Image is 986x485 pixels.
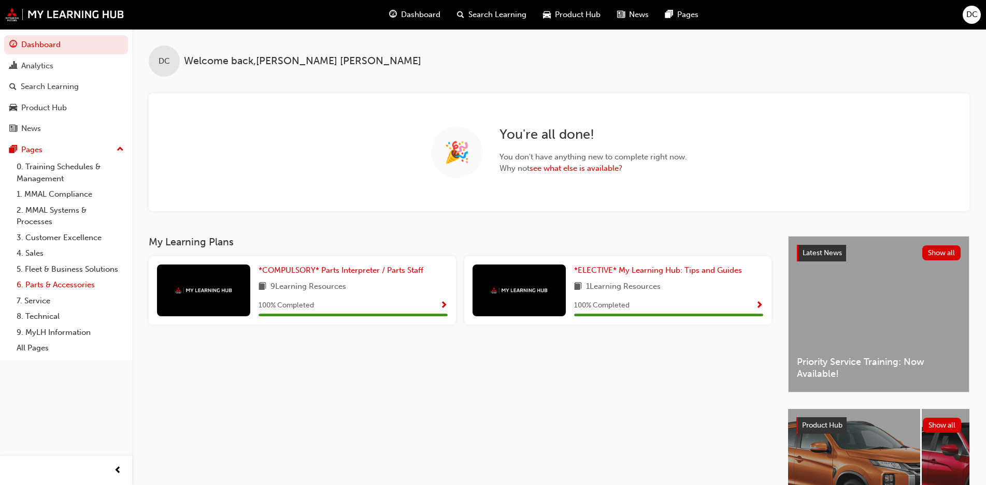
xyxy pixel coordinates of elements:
[803,248,842,257] span: Latest News
[184,55,421,67] span: Welcome back , [PERSON_NAME] [PERSON_NAME]
[159,55,170,67] span: DC
[574,266,742,275] span: *ELECTIVE* My Learning Hub: Tips and Guides
[440,299,448,312] button: Show Progress
[963,6,981,24] button: DC
[574,300,630,312] span: 100 % Completed
[788,236,969,392] a: Latest NewsShow allPriority Service Training: Now Available!
[922,245,961,260] button: Show all
[535,4,609,25] a: car-iconProduct Hub
[21,102,67,114] div: Product Hub
[966,9,978,21] span: DC
[270,281,346,293] span: 9 Learning Resources
[12,186,128,202] a: 1. MMAL Compliance
[401,9,440,21] span: Dashboard
[665,8,673,21] span: pages-icon
[457,8,464,21] span: search-icon
[555,9,601,21] span: Product Hub
[21,81,79,93] div: Search Learning
[9,40,17,50] span: guage-icon
[499,126,687,143] h2: You ' re all done!
[543,8,551,21] span: car-icon
[4,140,128,159] button: Pages
[12,159,128,186] a: 0. Training Schedules & Management
[5,8,124,21] img: mmal
[259,300,314,312] span: 100 % Completed
[4,119,128,138] a: News
[629,9,649,21] span: News
[677,9,698,21] span: Pages
[12,202,128,230] a: 2. MMAL Systems & Processes
[114,464,122,477] span: prev-icon
[12,293,128,309] a: 7. Service
[21,60,53,72] div: Analytics
[586,281,661,293] span: 1 Learning Resources
[444,146,470,158] span: 🎉
[12,230,128,246] a: 3. Customer Excellence
[259,266,423,275] span: *COMPULSORY* Parts Interpreter / Parts Staff
[4,56,128,76] a: Analytics
[440,301,448,311] span: Show Progress
[9,62,17,71] span: chart-icon
[21,144,42,156] div: Pages
[491,287,548,294] img: mmal
[4,35,128,54] a: Dashboard
[381,4,449,25] a: guage-iconDashboard
[149,236,771,248] h3: My Learning Plans
[117,143,124,156] span: up-icon
[530,164,622,173] a: see what else is available?
[797,356,961,379] span: Priority Service Training: Now Available!
[9,104,17,113] span: car-icon
[755,299,763,312] button: Show Progress
[9,145,17,155] span: pages-icon
[609,4,657,25] a: news-iconNews
[797,245,961,261] a: Latest NewsShow all
[755,301,763,311] span: Show Progress
[12,340,128,356] a: All Pages
[574,281,582,293] span: book-icon
[259,281,266,293] span: book-icon
[802,421,842,430] span: Product Hub
[12,245,128,261] a: 4. Sales
[617,8,625,21] span: news-icon
[4,98,128,117] a: Product Hub
[12,308,128,325] a: 8. Technical
[9,82,17,92] span: search-icon
[4,33,128,140] button: DashboardAnalyticsSearch LearningProduct HubNews
[796,417,961,434] a: Product HubShow all
[9,124,17,134] span: news-icon
[449,4,535,25] a: search-iconSearch Learning
[657,4,707,25] a: pages-iconPages
[468,9,526,21] span: Search Learning
[21,123,41,135] div: News
[12,277,128,293] a: 6. Parts & Accessories
[499,151,687,163] span: You don ' t have anything new to complete right now.
[12,261,128,277] a: 5. Fleet & Business Solutions
[389,8,397,21] span: guage-icon
[499,163,687,174] span: Why not
[12,325,128,341] a: 9. MyLH Information
[923,418,962,433] button: Show all
[4,77,128,96] a: Search Learning
[175,287,232,294] img: mmal
[574,264,746,276] a: *ELECTIVE* My Learning Hub: Tips and Guides
[259,264,427,276] a: *COMPULSORY* Parts Interpreter / Parts Staff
